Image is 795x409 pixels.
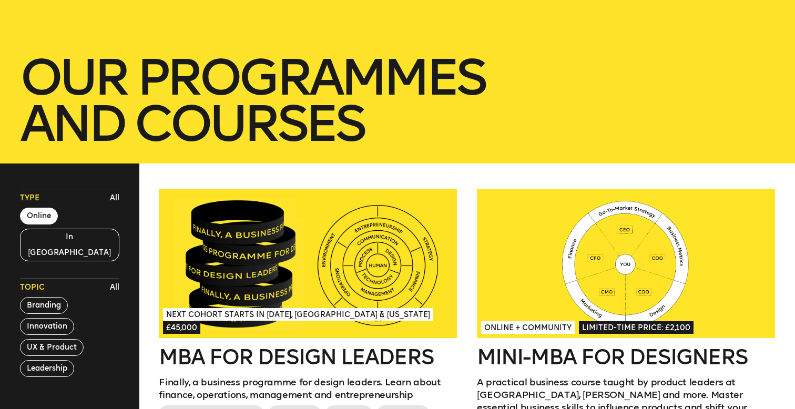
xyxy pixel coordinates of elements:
span: Limited-time price: £2,100 [579,321,694,334]
button: Online [20,208,58,224]
span: Topic [20,282,45,293]
h2: MBA for Design Leaders [159,346,457,367]
p: Finally, a business programme for design leaders. Learn about finance, operations, management and... [159,376,457,401]
button: UX & Product [20,339,84,356]
button: Branding [20,297,68,314]
span: Next Cohort Starts in [DATE], [GEOGRAPHIC_DATA] & [US_STATE] [163,308,433,321]
button: All [107,280,122,295]
button: In [GEOGRAPHIC_DATA] [20,229,119,261]
button: All [107,190,122,206]
h2: Mini-MBA for Designers [477,346,775,367]
button: Leadership [20,360,74,377]
span: Online + Community [481,321,575,334]
span: £45,000 [163,321,200,334]
button: Innovation [20,318,74,335]
h1: our Programmes and courses [20,54,775,147]
span: Type [20,193,39,203]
